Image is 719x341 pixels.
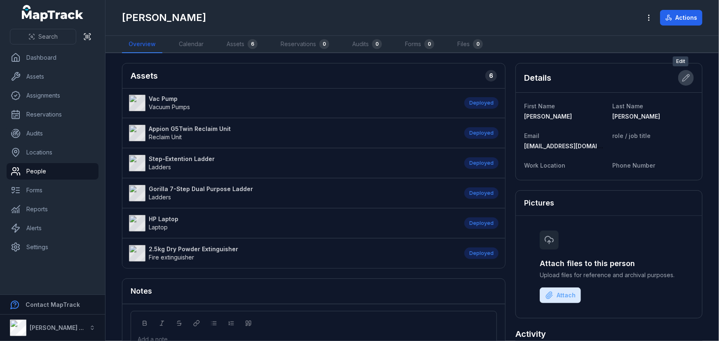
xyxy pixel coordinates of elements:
a: HP LaptopLaptop [129,215,456,231]
span: Reclaim Unit [149,133,182,140]
div: 6 [485,70,497,82]
a: Dashboard [7,49,98,66]
span: Upload files for reference and archival purposes. [540,271,678,279]
h2: Assets [131,70,158,82]
a: Assets6 [220,36,264,53]
span: [PERSON_NAME] [612,113,660,120]
span: Vacuum Pumps [149,103,190,110]
button: Search [10,29,76,44]
div: Deployed [464,217,499,229]
h2: Details [524,72,551,84]
a: Step-Extention LadderLadders [129,155,456,171]
strong: HP Laptop [149,215,178,223]
span: Edit [673,56,689,66]
strong: Appion G5Twin Reclaim Unit [149,125,231,133]
h1: [PERSON_NAME] [122,11,206,24]
a: Settings [7,239,98,255]
a: Assets [7,68,98,85]
strong: 2.5kg Dry Powder Extinguisher [149,245,238,253]
a: Locations [7,144,98,161]
a: Assignments [7,87,98,104]
a: Audits [7,125,98,142]
a: Vac PumpVacuum Pumps [129,95,456,111]
strong: Step-Extention Ladder [149,155,215,163]
a: Gorilla 7-Step Dual Purpose LadderLadders [129,185,456,201]
span: Ladders [149,194,171,201]
a: Calendar [172,36,210,53]
div: Deployed [464,97,499,109]
span: Laptop [149,224,168,231]
span: Search [38,33,58,41]
button: Attach [540,287,581,303]
span: Email [524,132,539,139]
a: Files0 [451,36,489,53]
span: First Name [524,103,555,110]
div: 0 [372,39,382,49]
a: Forms0 [398,36,441,53]
div: Deployed [464,248,499,259]
a: MapTrack [22,5,84,21]
a: Appion G5Twin Reclaim UnitReclaim Unit [129,125,456,141]
h3: Pictures [524,197,554,209]
a: People [7,163,98,180]
span: role / job title [612,132,651,139]
button: Actions [660,10,703,26]
span: Last Name [612,103,643,110]
span: Fire extinguisher [149,254,194,261]
a: Overview [122,36,162,53]
strong: [PERSON_NAME] Air [30,324,87,331]
strong: Contact MapTrack [26,301,80,308]
a: Reservations [7,106,98,123]
div: 0 [319,39,329,49]
span: [PERSON_NAME] [524,113,572,120]
a: Alerts [7,220,98,236]
div: 0 [424,39,434,49]
a: Reports [7,201,98,217]
h3: Notes [131,285,152,297]
span: Phone Number [612,162,655,169]
strong: Vac Pump [149,95,190,103]
span: [EMAIL_ADDRESS][DOMAIN_NAME] [524,142,623,149]
a: Audits0 [346,36,389,53]
div: Deployed [464,127,499,139]
a: Reservations0 [274,36,336,53]
strong: Gorilla 7-Step Dual Purpose Ladder [149,185,253,193]
div: Deployed [464,187,499,199]
div: 6 [248,39,258,49]
h3: Attach files to this person [540,258,678,269]
span: Work Location [524,162,565,169]
h2: Activity [515,328,546,340]
div: Deployed [464,157,499,169]
a: 2.5kg Dry Powder ExtinguisherFire extinguisher [129,245,456,262]
a: Forms [7,182,98,199]
span: Ladders [149,163,171,170]
div: 0 [473,39,483,49]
